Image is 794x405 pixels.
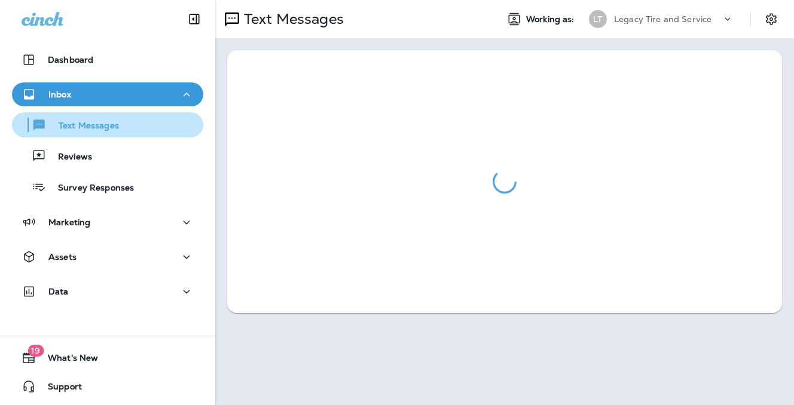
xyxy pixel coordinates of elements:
[12,346,203,370] button: 19What's New
[12,48,203,72] button: Dashboard
[36,353,98,367] span: What's New
[12,143,203,168] button: Reviews
[178,7,211,31] button: Collapse Sidebar
[46,183,134,194] p: Survey Responses
[12,174,203,200] button: Survey Responses
[12,375,203,398] button: Support
[47,121,119,132] p: Text Messages
[589,10,607,28] div: LT
[48,90,71,99] p: Inbox
[46,152,92,163] p: Reviews
[48,252,77,262] p: Assets
[12,245,203,269] button: Assets
[48,55,93,65] p: Dashboard
[239,10,344,28] p: Text Messages
[28,345,44,357] span: 19
[12,210,203,234] button: Marketing
[36,382,82,396] span: Support
[12,82,203,106] button: Inbox
[48,287,69,296] p: Data
[12,112,203,137] button: Text Messages
[12,280,203,303] button: Data
[614,14,711,24] p: Legacy Tire and Service
[48,217,90,227] p: Marketing
[761,8,782,30] button: Settings
[526,14,577,24] span: Working as:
